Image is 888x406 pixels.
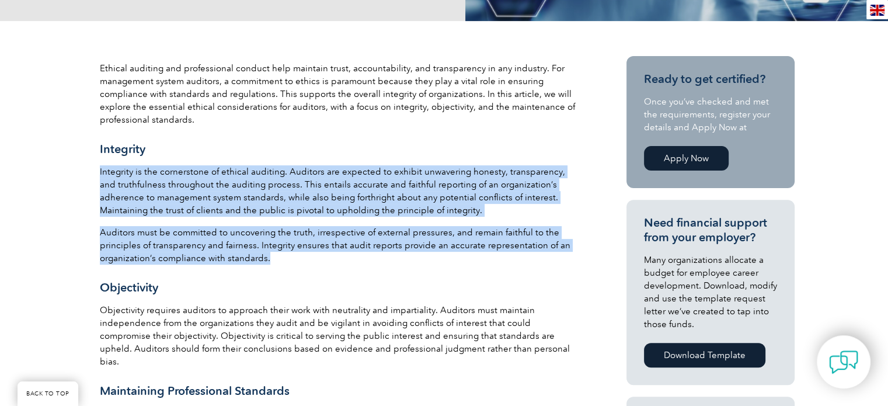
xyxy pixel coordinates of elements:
[644,216,777,245] h3: Need financial support from your employer?
[644,146,729,171] a: Apply Now
[100,226,579,265] p: Auditors must be committed to uncovering the truth, irrespective of external pressures, and remai...
[644,95,777,134] p: Once you’ve checked and met the requirements, register your details and Apply Now at
[870,5,884,16] img: en
[829,348,858,377] img: contact-chat.png
[100,142,579,157] h3: Integrity
[644,72,777,86] h3: Ready to get certified?
[100,62,579,126] p: Ethical auditing and professional conduct help maintain trust, accountability, and transparency i...
[100,165,579,217] p: Integrity is the cornerstone of ethical auditing. Auditors are expected to exhibit unwavering hon...
[644,254,777,331] p: Many organizations allocate a budget for employee career development. Download, modify and use th...
[18,381,78,406] a: BACK TO TOP
[100,280,579,295] h3: Objectivity
[100,304,579,368] p: Objectivity requires auditors to approach their work with neutrality and impartiality. Auditors m...
[644,343,765,367] a: Download Template
[100,384,579,398] h3: Maintaining Professional Standards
